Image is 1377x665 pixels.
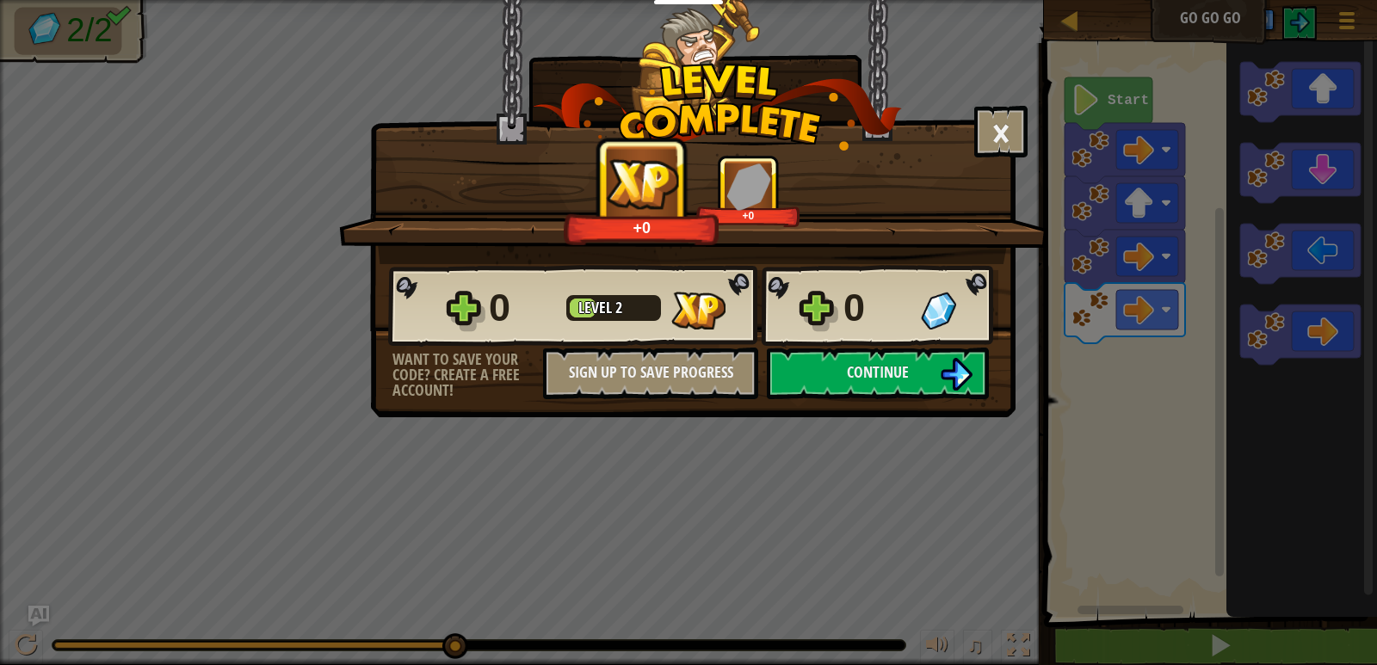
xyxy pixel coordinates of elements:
[569,218,715,237] div: +0
[700,209,797,222] div: +0
[671,292,726,329] img: XP Gained
[615,297,622,318] span: 2
[607,158,679,209] img: XP Gained
[921,292,956,329] img: Gems Gained
[489,280,556,336] div: 0
[940,358,973,391] img: Continue
[392,352,543,398] div: Want to save your code? Create a free account!
[578,297,615,318] span: Level
[767,348,989,399] button: Continue
[843,280,911,336] div: 0
[533,64,902,151] img: level_complete.png
[974,106,1028,157] button: ×
[543,348,758,399] button: Sign Up to Save Progress
[726,163,771,210] img: Gems Gained
[847,361,909,383] span: Continue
